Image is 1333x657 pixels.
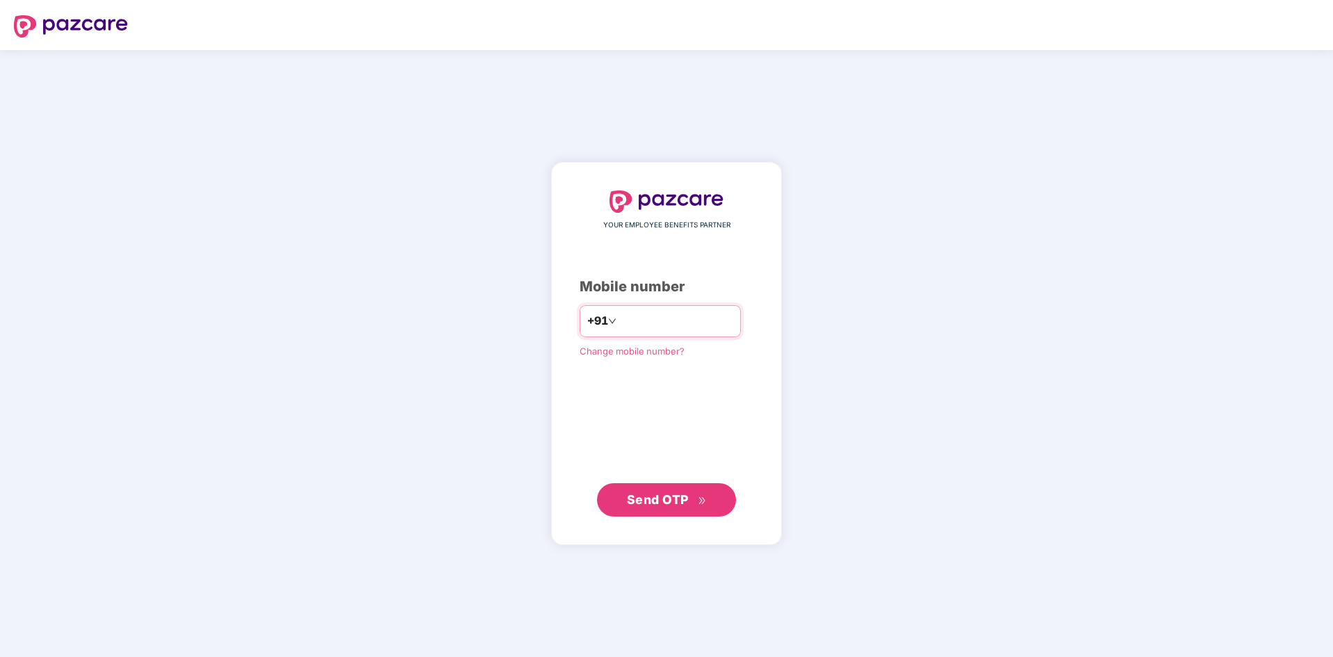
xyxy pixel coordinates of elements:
[603,220,730,231] span: YOUR EMPLOYEE BENEFITS PARTNER
[580,346,685,357] a: Change mobile number?
[587,312,608,330] span: +91
[580,276,753,298] div: Mobile number
[608,317,616,325] span: down
[698,496,707,505] span: double-right
[610,190,723,213] img: logo
[14,15,128,38] img: logo
[597,483,736,517] button: Send OTPdouble-right
[627,492,689,507] span: Send OTP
